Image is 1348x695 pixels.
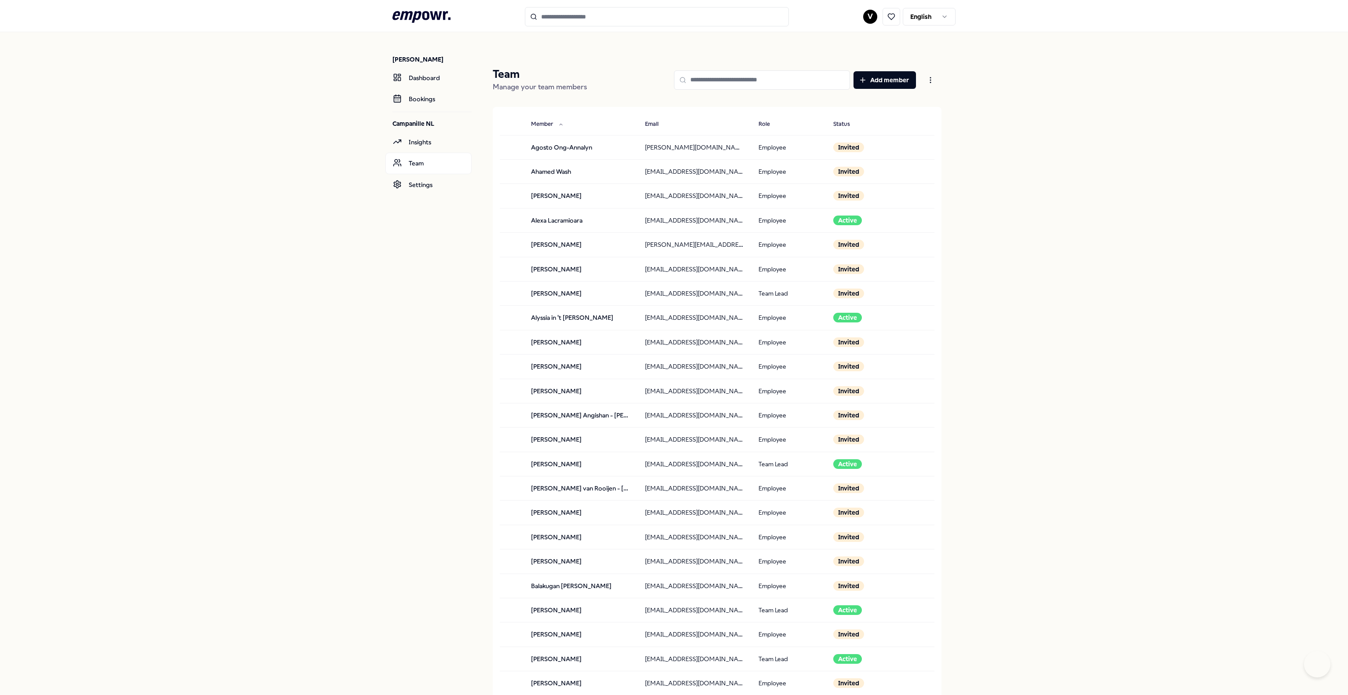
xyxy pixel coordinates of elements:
[833,191,864,201] div: Invited
[524,598,637,622] td: [PERSON_NAME]
[385,174,472,195] a: Settings
[638,598,751,622] td: [EMAIL_ADDRESS][DOMAIN_NAME]
[751,116,788,133] button: Role
[833,556,864,566] div: Invited
[751,233,827,257] td: Employee
[638,525,751,549] td: [EMAIL_ADDRESS][DOMAIN_NAME]
[751,257,827,281] td: Employee
[385,132,472,153] a: Insights
[638,379,751,403] td: [EMAIL_ADDRESS][DOMAIN_NAME]
[638,452,751,476] td: [EMAIL_ADDRESS][DOMAIN_NAME]
[524,574,637,598] td: Balakugan [PERSON_NAME]
[751,281,827,305] td: Team Lead
[638,184,751,208] td: [EMAIL_ADDRESS][DOMAIN_NAME]
[751,549,827,574] td: Employee
[919,71,941,89] button: Open menu
[385,153,472,174] a: Team
[833,264,864,274] div: Invited
[833,508,864,517] div: Invited
[751,452,827,476] td: Team Lead
[524,116,571,133] button: Member
[751,135,827,159] td: Employee
[524,281,637,305] td: [PERSON_NAME]
[638,476,751,501] td: [EMAIL_ADDRESS][DOMAIN_NAME]
[833,167,864,176] div: Invited
[524,428,637,452] td: [PERSON_NAME]
[524,208,637,232] td: Alexa Lacramioara
[524,379,637,403] td: [PERSON_NAME]
[751,574,827,598] td: Employee
[833,435,864,444] div: Invited
[638,330,751,354] td: [EMAIL_ADDRESS][DOMAIN_NAME]
[751,306,827,330] td: Employee
[751,403,827,427] td: Employee
[751,355,827,379] td: Employee
[638,233,751,257] td: [PERSON_NAME][EMAIL_ADDRESS][PERSON_NAME][DOMAIN_NAME]
[524,355,637,379] td: [PERSON_NAME]
[524,452,637,476] td: [PERSON_NAME]
[524,525,637,549] td: [PERSON_NAME]
[524,257,637,281] td: [PERSON_NAME]
[638,403,751,427] td: [EMAIL_ADDRESS][DOMAIN_NAME]
[493,67,587,81] p: Team
[638,306,751,330] td: [EMAIL_ADDRESS][DOMAIN_NAME]
[524,403,637,427] td: [PERSON_NAME] Angishan - [PERSON_NAME]
[524,233,637,257] td: [PERSON_NAME]
[751,184,827,208] td: Employee
[833,483,864,493] div: Invited
[751,622,827,647] td: Employee
[751,647,827,671] td: Team Lead
[833,240,864,249] div: Invited
[524,184,637,208] td: [PERSON_NAME]
[751,330,827,354] td: Employee
[638,257,751,281] td: [EMAIL_ADDRESS][DOMAIN_NAME]
[524,159,637,183] td: Ahamed Wash
[833,629,864,639] div: Invited
[833,581,864,591] div: Invited
[863,10,877,24] button: V
[524,647,637,671] td: [PERSON_NAME]
[751,379,827,403] td: Employee
[833,532,864,542] div: Invited
[751,525,827,549] td: Employee
[833,459,862,469] div: Active
[833,337,864,347] div: Invited
[638,159,751,183] td: [EMAIL_ADDRESS][DOMAIN_NAME]
[751,501,827,525] td: Employee
[638,135,751,159] td: [PERSON_NAME][DOMAIN_NAME][EMAIL_ADDRESS][PERSON_NAME][DOMAIN_NAME]
[833,410,864,420] div: Invited
[833,678,864,688] div: Invited
[638,647,751,671] td: [EMAIL_ADDRESS][DOMAIN_NAME]
[833,313,862,322] div: Active
[751,476,827,501] td: Employee
[524,135,637,159] td: Agosto Ong-Annalyn
[524,330,637,354] td: [PERSON_NAME]
[524,476,637,501] td: [PERSON_NAME] van Rooijen - [PERSON_NAME]
[493,83,587,91] span: Manage your team members
[638,355,751,379] td: [EMAIL_ADDRESS][DOMAIN_NAME]
[638,428,751,452] td: [EMAIL_ADDRESS][DOMAIN_NAME]
[751,159,827,183] td: Employee
[833,605,862,615] div: Active
[638,501,751,525] td: [EMAIL_ADDRESS][DOMAIN_NAME]
[638,549,751,574] td: [EMAIL_ADDRESS][DOMAIN_NAME]
[638,281,751,305] td: [EMAIL_ADDRESS][DOMAIN_NAME]
[392,55,472,64] p: [PERSON_NAME]
[524,306,637,330] td: Alyssia in 't [PERSON_NAME]
[638,208,751,232] td: [EMAIL_ADDRESS][DOMAIN_NAME]
[853,71,916,89] button: Add member
[833,289,864,298] div: Invited
[638,622,751,647] td: [EMAIL_ADDRESS][DOMAIN_NAME]
[833,386,864,396] div: Invited
[524,549,637,574] td: [PERSON_NAME]
[751,428,827,452] td: Employee
[638,116,676,133] button: Email
[392,119,472,128] p: Campanille NL
[524,501,637,525] td: [PERSON_NAME]
[833,216,862,225] div: Active
[385,88,472,110] a: Bookings
[751,598,827,622] td: Team Lead
[524,622,637,647] td: [PERSON_NAME]
[826,116,868,133] button: Status
[833,143,864,152] div: Invited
